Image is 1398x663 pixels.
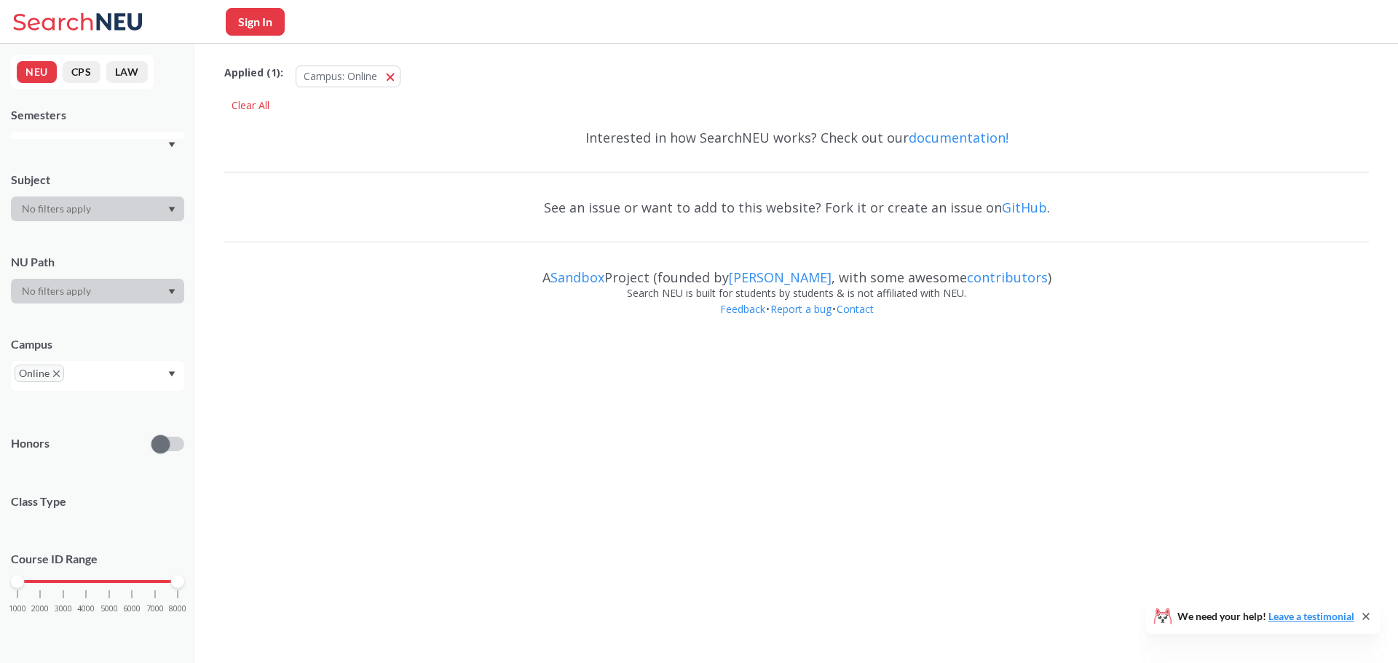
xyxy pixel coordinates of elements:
div: Dropdown arrow [11,196,184,221]
a: documentation! [909,129,1008,146]
span: 1000 [9,605,26,613]
span: Applied ( 1 ): [224,65,283,81]
span: 2000 [31,605,49,613]
div: Clear All [224,95,277,116]
p: Honors [11,435,50,452]
span: 3000 [55,605,72,613]
div: Semesters [11,107,184,123]
div: • • [224,301,1369,339]
p: Course ID Range [11,551,184,568]
svg: Dropdown arrow [168,289,175,295]
span: 7000 [146,605,164,613]
div: See an issue or want to add to this website? Fork it or create an issue on . [224,186,1369,229]
button: NEU [17,61,57,83]
svg: Dropdown arrow [168,371,175,377]
a: Report a bug [770,302,832,316]
a: Sandbox [550,269,604,286]
span: Campus: Online [304,69,377,83]
div: Dropdown arrow [11,279,184,303]
span: OnlineX to remove pill [15,365,64,382]
button: CPS [63,61,100,83]
div: NU Path [11,254,184,270]
div: OnlineX to remove pillDropdown arrow [11,361,184,391]
div: Interested in how SearchNEU works? Check out our [224,116,1369,159]
div: A Project (founded by , with some awesome ) [224,256,1369,285]
a: Feedback [719,302,766,316]
span: Class Type [11,493,184,509]
span: 5000 [100,605,118,613]
span: 8000 [169,605,186,613]
button: LAW [106,61,148,83]
svg: Dropdown arrow [168,142,175,148]
a: [PERSON_NAME] [729,269,832,286]
a: GitHub [1002,199,1047,216]
svg: Dropdown arrow [168,207,175,213]
button: Campus: Online [296,65,400,87]
span: We need your help! [1177,611,1354,622]
div: Search NEU is built for students by students & is not affiliated with NEU. [224,285,1369,301]
svg: X to remove pill [53,370,60,377]
span: 4000 [77,605,95,613]
div: Subject [11,172,184,188]
a: Contact [836,302,874,316]
a: contributors [967,269,1048,286]
div: Campus [11,336,184,352]
span: 6000 [123,605,141,613]
a: Leave a testimonial [1268,610,1354,622]
button: Sign In [226,8,285,36]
